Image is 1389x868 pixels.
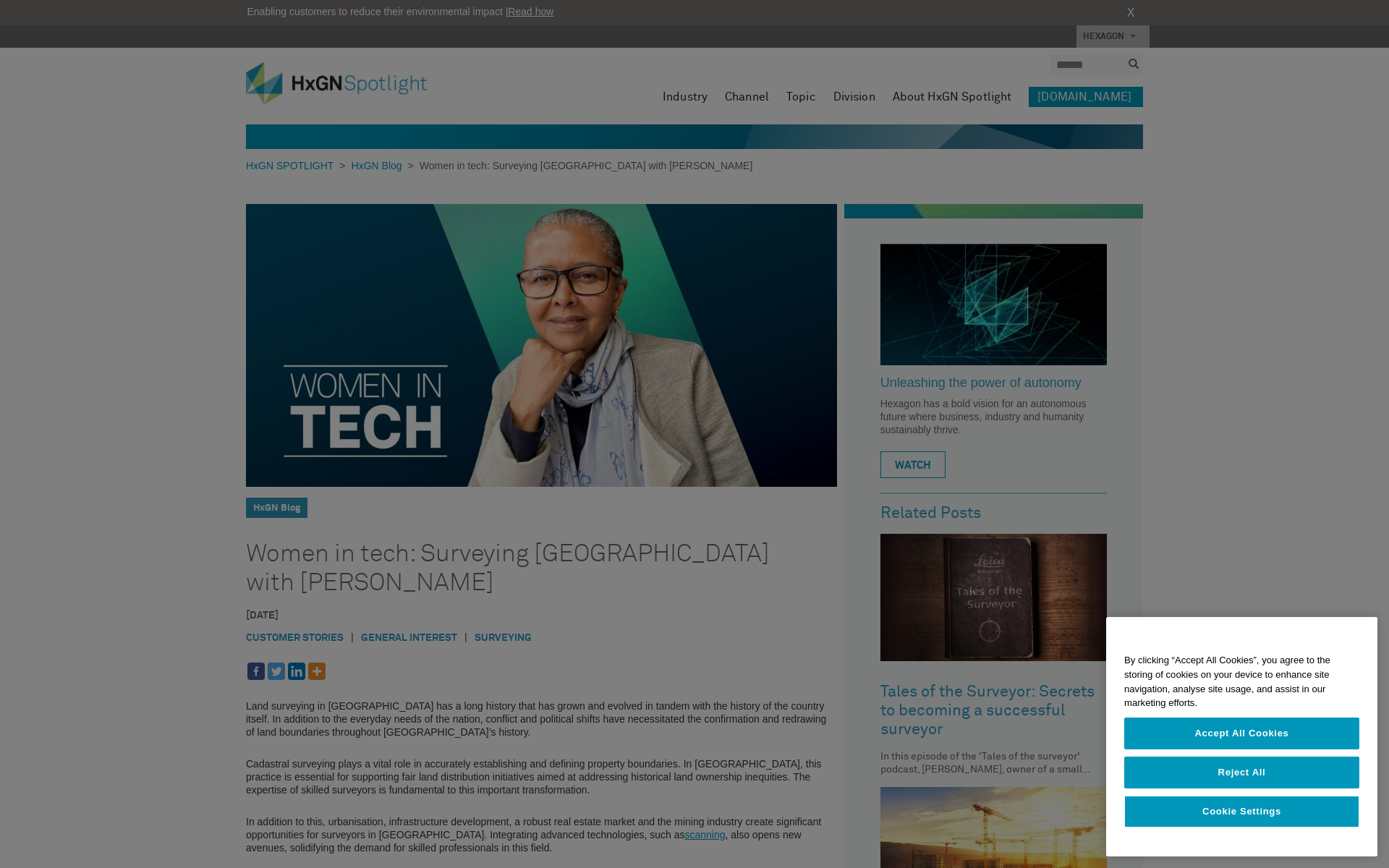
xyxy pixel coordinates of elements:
button: Accept All Cookies [1124,718,1359,749]
button: Reject All [1124,757,1359,788]
div: Privacy [1106,617,1377,856]
div: By clicking “Accept All Cookies”, you agree to the storing of cookies on your device to enhance s... [1106,646,1377,718]
button: Cookie Settings [1124,796,1359,827]
div: Cookie banner [1106,617,1377,856]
